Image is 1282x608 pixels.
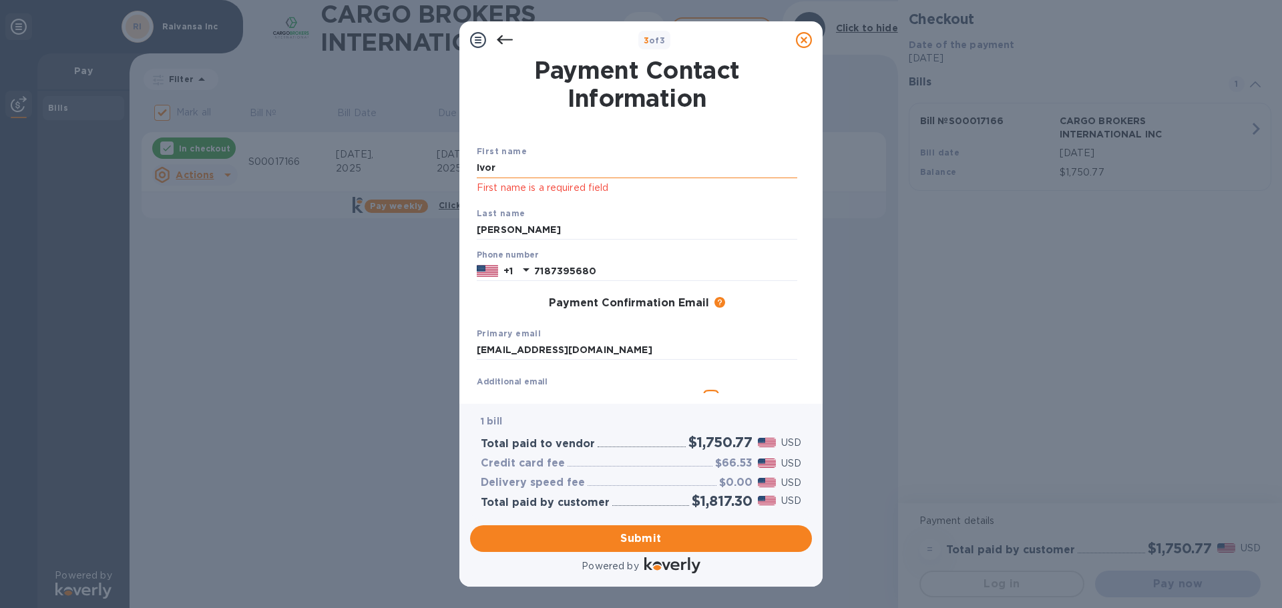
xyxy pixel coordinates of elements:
[644,557,700,573] img: Logo
[582,559,638,573] p: Powered by
[477,220,797,240] input: Enter your last name
[644,35,649,45] span: 3
[481,457,565,470] h3: Credit card fee
[477,264,498,278] img: US
[477,208,525,218] b: Last name
[758,496,776,505] img: USD
[481,438,595,450] h3: Total paid to vendor
[781,436,801,450] p: USD
[724,392,797,403] u: Add to the list
[549,297,709,310] h3: Payment Confirmation Email
[692,493,753,509] h2: $1,817.30
[781,476,801,490] p: USD
[477,158,797,178] input: Enter your first name
[781,494,801,508] p: USD
[534,261,797,281] input: Enter your phone number
[477,146,527,156] b: First name
[758,459,776,468] img: USD
[477,56,797,112] h1: Payment Contact Information
[477,378,548,386] label: Additional email
[719,477,753,489] h3: $0.00
[477,340,797,360] input: Enter your primary name
[481,497,610,509] h3: Total paid by customer
[477,328,541,338] b: Primary email
[715,457,753,470] h3: $66.53
[477,388,698,408] input: Enter additional email
[644,35,666,45] b: of 3
[477,252,538,260] label: Phone number
[470,525,812,552] button: Submit
[688,434,753,450] h2: $1,750.77
[758,438,776,447] img: USD
[481,531,801,547] span: Submit
[477,180,797,196] p: First name is a required field
[503,264,513,278] p: +1
[758,478,776,487] img: USD
[481,416,502,426] b: 1 bill
[481,477,585,489] h3: Delivery speed fee
[781,457,801,471] p: USD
